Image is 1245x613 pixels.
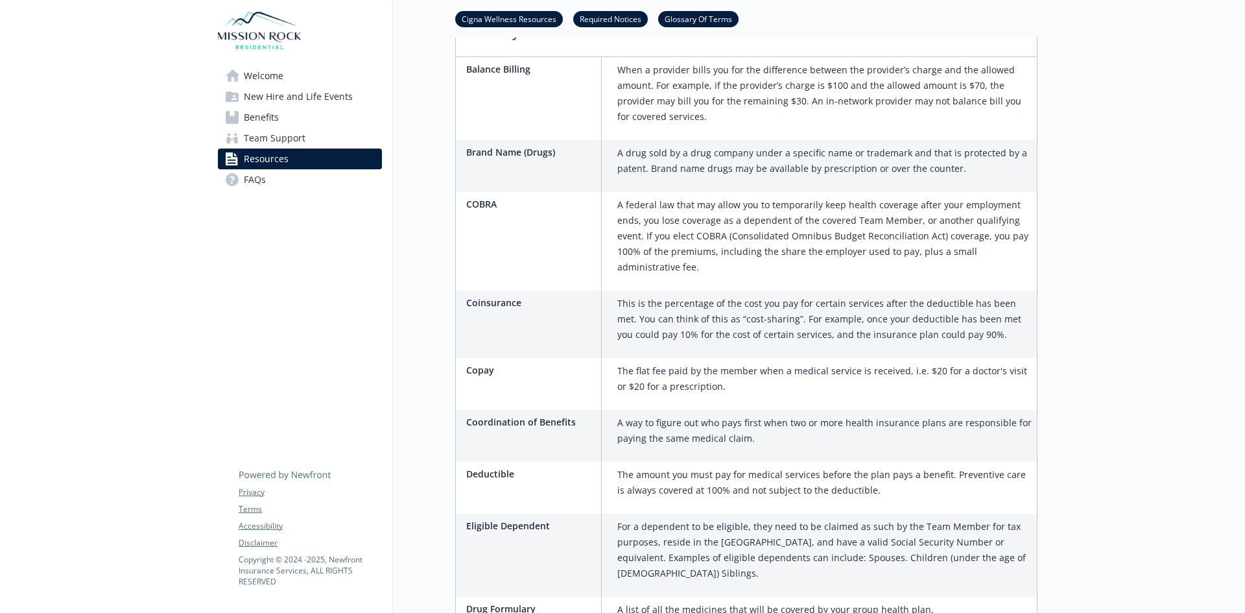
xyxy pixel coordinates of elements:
span: Team Support [244,128,305,149]
a: Required Notices [573,12,648,25]
p: Copyright © 2024 - 2025 , Newfront Insurance Services, ALL RIGHTS RESERVED [239,554,381,587]
a: Resources [218,149,382,169]
p: This is the percentage of the cost you pay for certain services after the deductible has been met... [617,296,1032,343]
a: Cigna Wellness Resources [455,12,563,25]
a: Disclaimer [239,537,381,549]
p: The amount you must pay for medical services before the plan pays a benefit. Preventive care is a... [617,467,1032,498]
p: When a provider bills you for the difference between the provider’s charge and the allowed amount... [617,62,1032,125]
p: A federal law that may allow you to temporarily keep health coverage after your employment ends, ... [617,197,1032,275]
a: Welcome [218,66,382,86]
p: The flat fee paid by the member when a medical service is received, i.e. $20 for a doctor's visit... [617,363,1032,394]
a: Team Support [218,128,382,149]
span: Welcome [244,66,283,86]
p: Brand Name (Drugs) [466,145,596,159]
p: Coinsurance [466,296,596,309]
a: Glossary Of Terms [658,12,739,25]
p: COBRA [466,197,596,211]
p: A way to figure out who pays first when two or more health insurance plans are responsible for pa... [617,415,1032,446]
p: Coordination of Benefits [466,415,596,429]
a: FAQs [218,169,382,190]
a: Benefits [218,107,382,128]
span: New Hire and Life Events [244,86,353,107]
span: Benefits [244,107,279,128]
a: New Hire and Life Events [218,86,382,107]
p: Balance Billing [466,62,596,76]
a: Terms [239,503,381,515]
span: FAQs [244,169,266,190]
p: Copay [466,363,596,377]
p: Eligible Dependent [466,519,596,533]
span: Resources [244,149,289,169]
p: A drug sold by a drug company under a specific name or trademark and that is protected by a paten... [617,145,1032,176]
p: Deductible [466,467,596,481]
p: For a dependent to be eligible, they need to be claimed as such by the Team Member for tax purpos... [617,519,1032,581]
a: Privacy [239,487,381,498]
a: Accessibility [239,520,381,532]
